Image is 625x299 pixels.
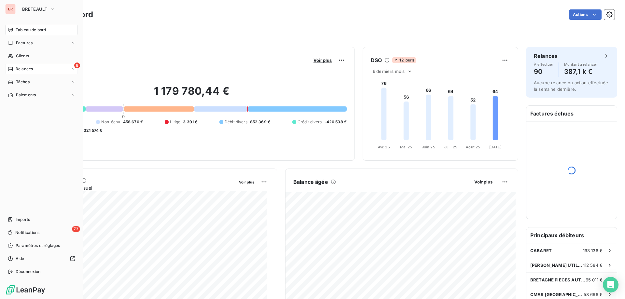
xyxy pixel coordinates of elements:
[298,119,322,125] span: Crédit divers
[72,226,80,232] span: 73
[16,53,29,59] span: Clients
[586,277,603,282] span: 65 011 €
[569,9,602,20] button: Actions
[526,227,617,243] h6: Principaux débiteurs
[16,256,24,262] span: Aide
[16,27,46,33] span: Tableau de bord
[293,178,328,186] h6: Balance âgée
[530,248,552,253] span: CABARET
[466,145,480,149] tspan: Août 25
[530,277,586,282] span: BRETAGNE PIECES AUTO 35
[489,145,502,149] tspan: [DATE]
[583,248,603,253] span: 193 136 €
[603,277,618,292] div: Open Intercom Messenger
[16,269,41,275] span: Déconnexion
[422,145,435,149] tspan: Juin 25
[82,128,103,133] span: -321 574 €
[373,69,405,74] span: 6 derniers mois
[225,119,247,125] span: Débit divers
[5,285,46,295] img: Logo LeanPay
[16,40,33,46] span: Factures
[37,85,347,104] h2: 1 179 780,44 €
[444,145,457,149] tspan: Juil. 25
[237,179,256,185] button: Voir plus
[16,217,30,223] span: Imports
[170,119,180,125] span: Litige
[123,119,143,125] span: 458 670 €
[534,62,553,66] span: À effectuer
[564,66,597,77] h4: 387,1 k €
[530,292,584,297] span: CMAR [GEOGRAPHIC_DATA] [GEOGRAPHIC_DATA]
[530,263,583,268] span: [PERSON_NAME] UTILITAIRES ABSOLUT CAR
[101,119,120,125] span: Non-échu
[15,230,39,236] span: Notifications
[183,119,197,125] span: 3 391 €
[534,66,553,77] h4: 90
[325,119,347,125] span: -420 538 €
[400,145,412,149] tspan: Mai 25
[16,92,36,98] span: Paiements
[534,80,608,92] span: Aucune relance ou action effectuée la semaine dernière.
[584,292,603,297] span: 58 696 €
[16,66,33,72] span: Relances
[474,179,493,184] span: Voir plus
[472,179,494,185] button: Voir plus
[392,57,416,63] span: 12 jours
[5,253,78,264] a: Aide
[371,56,382,64] h6: DSO
[312,57,334,63] button: Voir plus
[37,184,234,191] span: Chiffre d'affaires mensuel
[16,79,30,85] span: Tâches
[239,180,254,184] span: Voir plus
[583,263,603,268] span: 112 584 €
[122,114,125,119] span: 0
[313,58,332,63] span: Voir plus
[16,243,60,249] span: Paramètres et réglages
[5,4,16,14] div: BR
[564,62,597,66] span: Montant à relancer
[22,7,47,12] span: BRETEAULT
[526,106,617,121] h6: Factures échues
[534,52,558,60] h6: Relances
[74,62,80,68] span: 8
[378,145,390,149] tspan: Avr. 25
[250,119,270,125] span: 852 369 €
